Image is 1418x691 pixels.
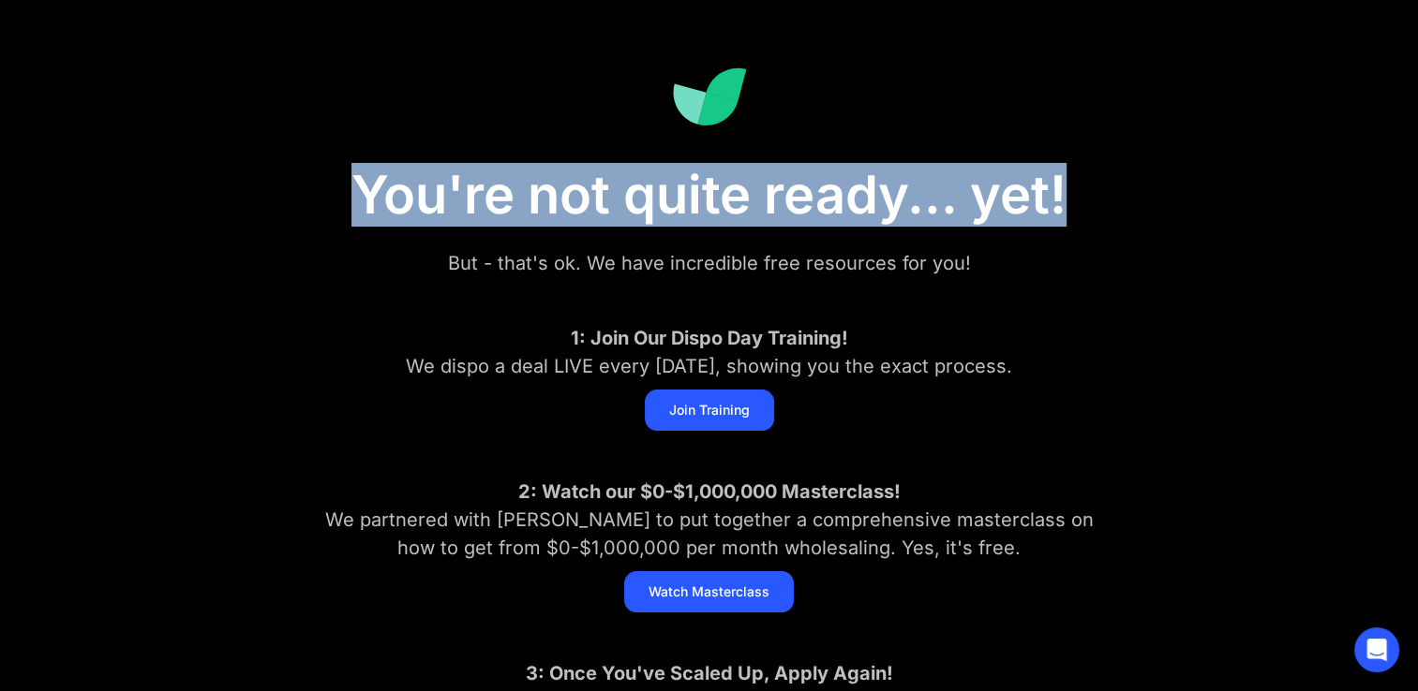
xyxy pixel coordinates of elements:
a: Watch Masterclass [624,571,794,612]
h1: You're not quite ready... yet! [241,164,1178,227]
div: Open Intercom Messenger [1354,627,1399,672]
div: We dispo a deal LIVE every [DATE], showing you the exact process. [306,324,1112,380]
a: Join Training [645,390,774,431]
div: We partnered with [PERSON_NAME] to put together a comprehensive masterclass on how to get from $0... [306,478,1112,562]
img: Investorlift Dashboard [672,67,747,126]
div: But - that's ok. We have incredible free resources for you! [306,249,1112,277]
strong: 1: Join Our Dispo Day Training! [571,327,848,349]
strong: 2: Watch our $0-$1,000,000 Masterclass! [518,480,901,503]
strong: 3: Once You've Scaled Up, Apply Again! [526,662,893,684]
